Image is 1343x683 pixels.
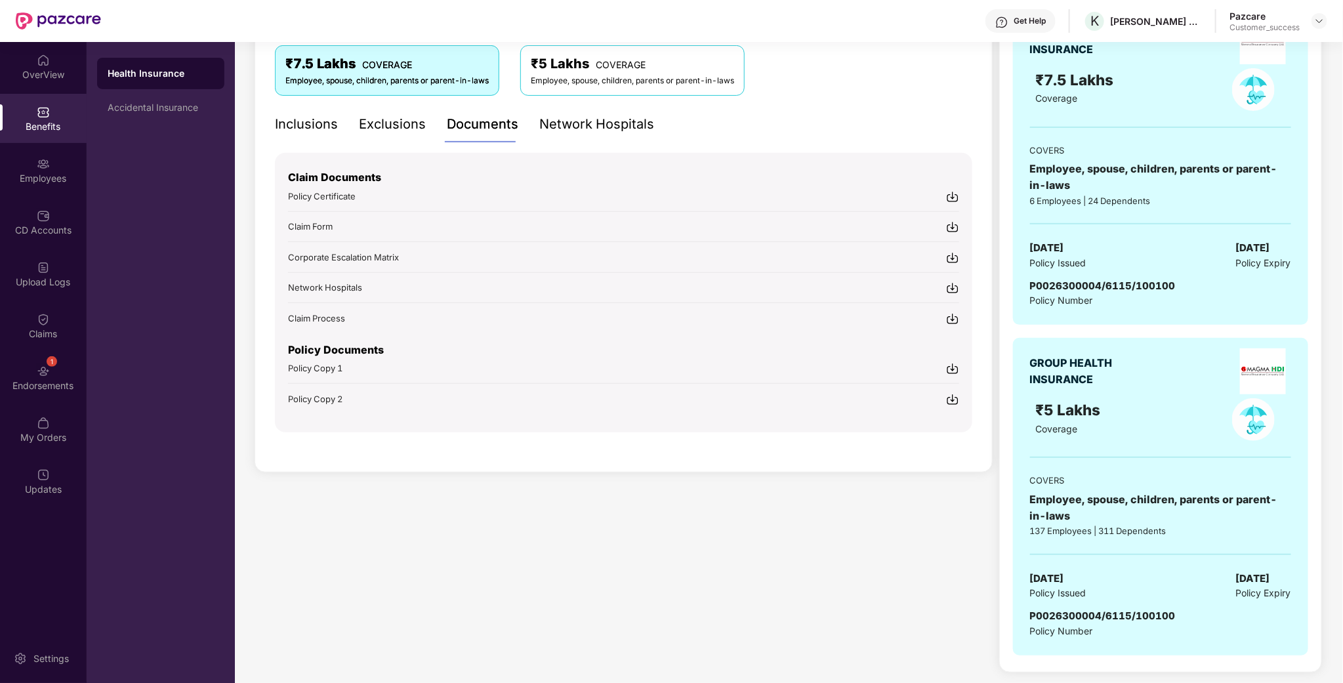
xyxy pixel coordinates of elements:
[946,393,959,406] img: svg+xml;base64,PHN2ZyBpZD0iRG93bmxvYWQtMjR4MjQiIHhtbG5zPSJodHRwOi8vd3d3LnczLm9yZy8yMDAwL3N2ZyIgd2...
[1236,240,1270,256] span: [DATE]
[288,221,333,232] span: Claim Form
[37,209,50,222] img: svg+xml;base64,PHN2ZyBpZD0iQ0RfQWNjb3VudHMiIGRhdGEtbmFtZT0iQ0QgQWNjb3VudHMiIHhtbG5zPSJodHRwOi8vd3...
[1036,93,1078,104] span: Coverage
[1030,194,1291,207] div: 6 Employees | 24 Dependents
[288,169,959,186] p: Claim Documents
[946,281,959,295] img: svg+xml;base64,PHN2ZyBpZD0iRG93bmxvYWQtMjR4MjQiIHhtbG5zPSJodHRwOi8vd3d3LnczLm9yZy8yMDAwL3N2ZyIgd2...
[37,260,50,274] img: svg+xml;base64,PHN2ZyBpZD0iVXBsb2FkX0xvZ3MiIGRhdGEtbmFtZT0iVXBsb2FkIExvZ3MiIHhtbG5zPSJodHRwOi8vd3...
[1030,355,1145,388] div: GROUP HEALTH INSURANCE
[285,54,489,74] div: ₹7.5 Lakhs
[1030,240,1064,256] span: [DATE]
[285,75,489,87] div: Employee, spouse, children, parents or parent-in-laws
[275,114,338,135] div: Inclusions
[37,468,50,481] img: svg+xml;base64,PHN2ZyBpZD0iVXBkYXRlZCIgeG1sbnM9Imh0dHA6Ly93d3cudzMub3JnLzIwMDAvc3ZnIiB3aWR0aD0iMj...
[1030,571,1064,587] span: [DATE]
[47,356,57,366] div: 1
[14,652,27,665] img: svg+xml;base64,PHN2ZyBpZD0iU2V0dGluZy0yMHgyMCIgeG1sbnM9Imh0dHA6Ly93d3cudzMub3JnLzIwMDAvc3ZnIiB3aW...
[359,114,426,135] div: Exclusions
[288,394,342,404] span: Policy Copy 2
[108,67,214,80] div: Health Insurance
[288,313,345,323] span: Claim Process
[1036,423,1078,434] span: Coverage
[447,114,518,135] div: Documents
[1036,71,1118,89] span: ₹7.5 Lakhs
[37,157,50,170] img: svg+xml;base64,PHN2ZyBpZD0iRW1wbG95ZWVzIiB4bWxucz0iaHR0cDovL3d3dy53My5vcmcvMjAwMC9zdmciIHdpZHRoPS...
[30,652,73,665] div: Settings
[1236,571,1270,587] span: [DATE]
[1014,16,1046,26] div: Get Help
[1030,625,1093,636] span: Policy Number
[1030,491,1291,524] div: Employee, spouse, children, parents or parent-in-laws
[37,416,50,429] img: svg+xml;base64,PHN2ZyBpZD0iTXlfT3JkZXJzIiBkYXRhLW5hbWU9Ik15IE9yZGVycyIgeG1sbnM9Imh0dHA6Ly93d3cudz...
[288,282,362,293] span: Network Hospitals
[1232,398,1275,441] img: policyIcon
[946,220,959,234] img: svg+xml;base64,PHN2ZyBpZD0iRG93bmxvYWQtMjR4MjQiIHhtbG5zPSJodHRwOi8vd3d3LnczLm9yZy8yMDAwL3N2ZyIgd2...
[1229,22,1300,33] div: Customer_success
[108,102,214,113] div: Accidental Insurance
[288,191,356,201] span: Policy Certificate
[37,105,50,118] img: svg+xml;base64,PHN2ZyBpZD0iQmVuZWZpdHMiIHhtbG5zPSJodHRwOi8vd3d3LnczLm9yZy8yMDAwL3N2ZyIgd2lkdGg9Ij...
[531,54,734,74] div: ₹5 Lakhs
[1030,474,1291,487] div: COVERS
[1030,161,1291,194] div: Employee, spouse, children, parents or parent-in-laws
[1236,586,1291,600] span: Policy Expiry
[1229,10,1300,22] div: Pazcare
[37,312,50,325] img: svg+xml;base64,PHN2ZyBpZD0iQ2xhaW0iIHhtbG5zPSJodHRwOi8vd3d3LnczLm9yZy8yMDAwL3N2ZyIgd2lkdGg9IjIwIi...
[37,53,50,66] img: svg+xml;base64,PHN2ZyBpZD0iSG9tZSIgeG1sbnM9Imh0dHA6Ly93d3cudzMub3JnLzIwMDAvc3ZnIiB3aWR0aD0iMjAiIG...
[946,251,959,264] img: svg+xml;base64,PHN2ZyBpZD0iRG93bmxvYWQtMjR4MjQiIHhtbG5zPSJodHRwOi8vd3d3LnczLm9yZy8yMDAwL3N2ZyIgd2...
[16,12,101,30] img: New Pazcare Logo
[1236,256,1291,270] span: Policy Expiry
[1232,68,1275,111] img: policyIcon
[1314,16,1325,26] img: svg+xml;base64,PHN2ZyBpZD0iRHJvcGRvd24tMzJ4MzIiIHhtbG5zPSJodHRwOi8vd3d3LnczLm9yZy8yMDAwL3N2ZyIgd2...
[946,190,959,203] img: svg+xml;base64,PHN2ZyBpZD0iRG93bmxvYWQtMjR4MjQiIHhtbG5zPSJodHRwOi8vd3d3LnczLm9yZy8yMDAwL3N2ZyIgd2...
[1090,13,1099,29] span: K
[1030,610,1176,622] span: P0026300004/6115/100100
[946,362,959,375] img: svg+xml;base64,PHN2ZyBpZD0iRG93bmxvYWQtMjR4MjQiIHhtbG5zPSJodHRwOi8vd3d3LnczLm9yZy8yMDAwL3N2ZyIgd2...
[946,312,959,325] img: svg+xml;base64,PHN2ZyBpZD0iRG93bmxvYWQtMjR4MjQiIHhtbG5zPSJodHRwOi8vd3d3LnczLm9yZy8yMDAwL3N2ZyIgd2...
[1110,15,1202,28] div: [PERSON_NAME] FINANCE PRIVATE LIMITED
[1030,295,1093,306] span: Policy Number
[1030,144,1291,157] div: COVERS
[37,364,50,377] img: svg+xml;base64,PHN2ZyBpZD0iRW5kb3JzZW1lbnRzIiB4bWxucz0iaHR0cDovL3d3dy53My5vcmcvMjAwMC9zdmciIHdpZH...
[539,114,654,135] div: Network Hospitals
[288,252,399,262] span: Corporate Escalation Matrix
[1036,401,1105,419] span: ₹5 Lakhs
[1240,348,1286,394] img: insurerLogo
[596,59,646,70] span: COVERAGE
[1030,256,1086,270] span: Policy Issued
[1030,524,1291,537] div: 137 Employees | 311 Dependents
[1030,586,1086,600] span: Policy Issued
[531,75,734,87] div: Employee, spouse, children, parents or parent-in-laws
[288,363,342,373] span: Policy Copy 1
[1030,279,1176,292] span: P0026300004/6115/100100
[995,16,1008,29] img: svg+xml;base64,PHN2ZyBpZD0iSGVscC0zMngzMiIgeG1sbnM9Imh0dHA6Ly93d3cudzMub3JnLzIwMDAvc3ZnIiB3aWR0aD...
[362,59,412,70] span: COVERAGE
[288,342,959,358] p: Policy Documents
